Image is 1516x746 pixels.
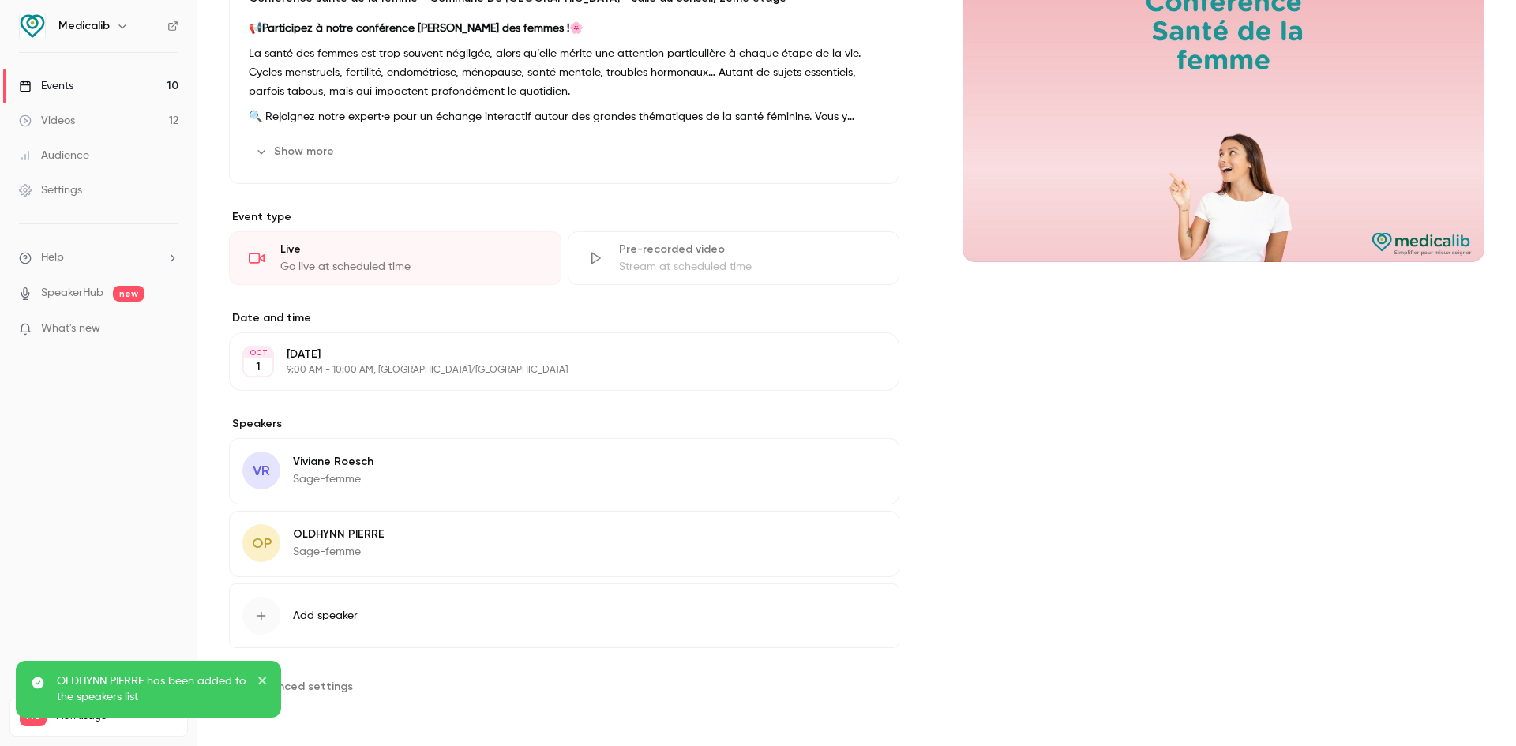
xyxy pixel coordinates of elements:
[19,148,89,163] div: Audience
[262,23,569,34] strong: Participez à notre conférence [PERSON_NAME] des femmes !
[293,544,385,560] p: Sage-femme
[251,678,353,695] span: Advanced settings
[253,460,270,482] span: VR
[41,249,64,266] span: Help
[249,139,343,164] button: Show more
[229,310,899,326] label: Date and time
[229,511,899,577] div: OPOLDHYNN PIERRESage-femme
[249,19,880,38] p: 📢 🌸
[229,416,899,432] label: Speakers
[229,231,561,285] div: LiveGo live at scheduled time
[249,107,880,126] p: 🔍 Rejoignez notre expert·e pour un échange interactif autour des grandes thématiques de la santé ...
[41,321,100,337] span: What's new
[58,18,110,34] h6: Medicalib
[280,242,542,257] div: Live
[19,249,178,266] li: help-dropdown-opener
[252,533,272,554] span: OP
[41,285,103,302] a: SpeakerHub
[20,13,45,39] img: Medicalib
[19,78,73,94] div: Events
[229,673,362,699] button: Advanced settings
[619,259,880,275] div: Stream at scheduled time
[293,608,358,624] span: Add speaker
[257,673,268,692] button: close
[229,209,899,225] p: Event type
[57,673,246,705] p: OLDHYNN PIERRE has been added to the speakers list
[113,286,144,302] span: new
[159,322,178,336] iframe: Noticeable Trigger
[619,242,880,257] div: Pre-recorded video
[249,44,880,101] p: La santé des femmes est trop souvent négligée, alors qu’elle mérite une attention particulière à ...
[229,673,899,699] section: Advanced settings
[19,113,75,129] div: Videos
[229,438,899,504] div: VRViviane RoeschSage-femme
[287,364,816,377] p: 9:00 AM - 10:00 AM, [GEOGRAPHIC_DATA]/[GEOGRAPHIC_DATA]
[568,231,900,285] div: Pre-recorded videoStream at scheduled time
[293,471,373,487] p: Sage-femme
[280,259,542,275] div: Go live at scheduled time
[293,454,373,470] p: Viviane Roesch
[293,527,385,542] p: OLDHYNN PIERRE
[256,359,261,375] p: 1
[287,347,816,362] p: [DATE]
[244,347,272,358] div: OCT
[229,583,899,648] button: Add speaker
[19,182,82,198] div: Settings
